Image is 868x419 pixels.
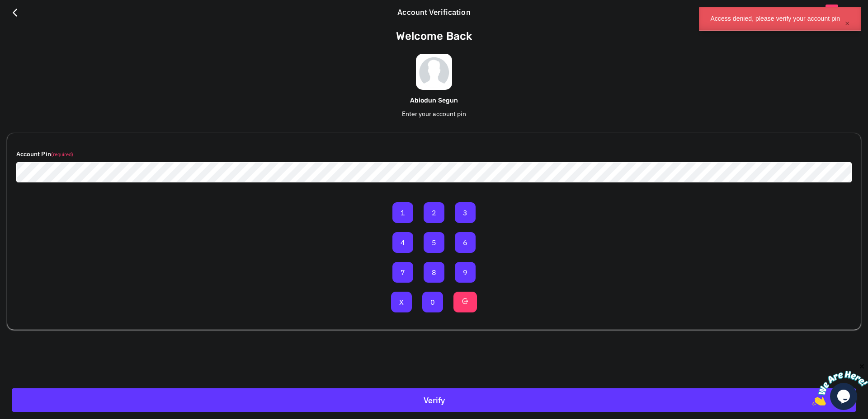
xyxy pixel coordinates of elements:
button: 6 [455,232,476,253]
button: 2 [424,202,444,223]
button: 9 [455,262,476,283]
span: New [826,5,838,12]
button: 4 [392,232,413,253]
button: X [391,292,412,312]
button: 7 [392,262,413,283]
button: 5 [424,232,444,253]
button: 8 [424,262,444,283]
p: Access denied, please verify your account pin [710,15,840,22]
span: Enter your account pin [402,110,466,118]
div: Account Verification [393,7,475,19]
button: 3 [455,202,476,223]
label: Account Pin [16,149,73,159]
button: 1 [392,202,413,223]
h3: Welcome Back [7,30,861,43]
iframe: chat widget [812,363,868,405]
button: Verify [12,388,856,412]
small: (required) [51,151,74,158]
button: 0 [422,292,443,312]
h6: Abiodun Segun [7,97,861,105]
